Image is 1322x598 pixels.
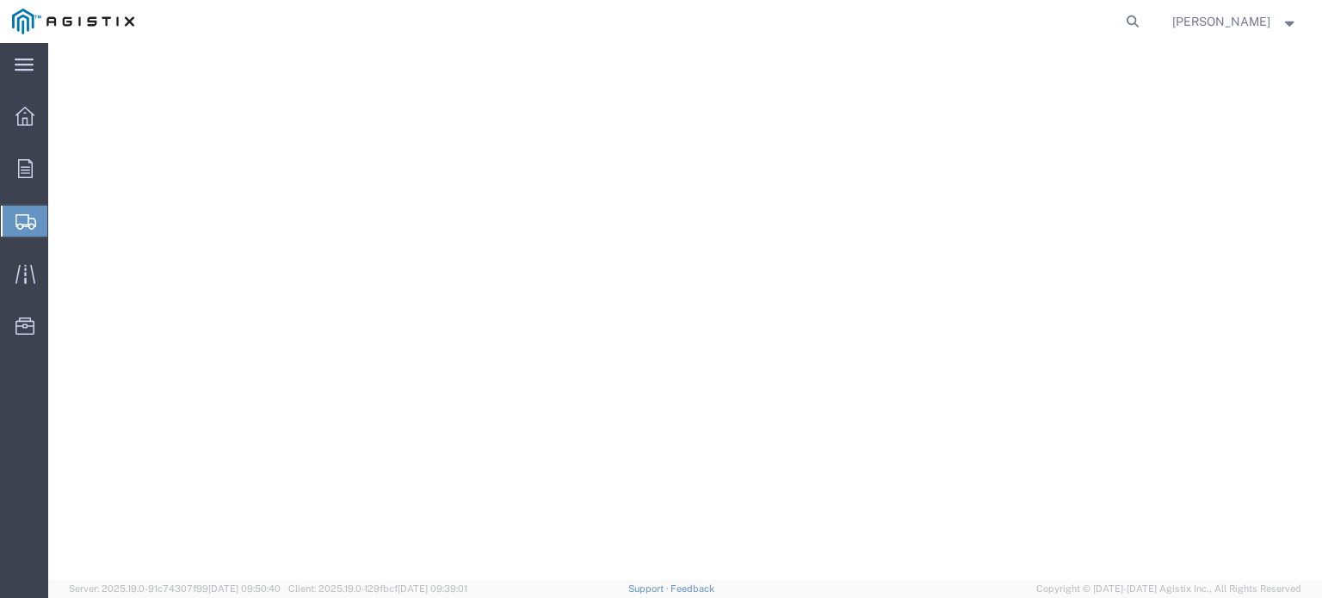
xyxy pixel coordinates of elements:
span: Copyright © [DATE]-[DATE] Agistix Inc., All Rights Reserved [1036,582,1301,596]
span: Luke Meiboom [1172,12,1270,31]
a: Feedback [670,583,714,594]
span: Client: 2025.19.0-129fbcf [288,583,467,594]
a: Support [628,583,671,594]
span: Server: 2025.19.0-91c74307f99 [69,583,281,594]
button: [PERSON_NAME] [1171,11,1299,32]
img: logo [12,9,134,34]
span: [DATE] 09:39:01 [398,583,467,594]
span: [DATE] 09:50:40 [208,583,281,594]
iframe: FS Legacy Container [48,43,1322,580]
